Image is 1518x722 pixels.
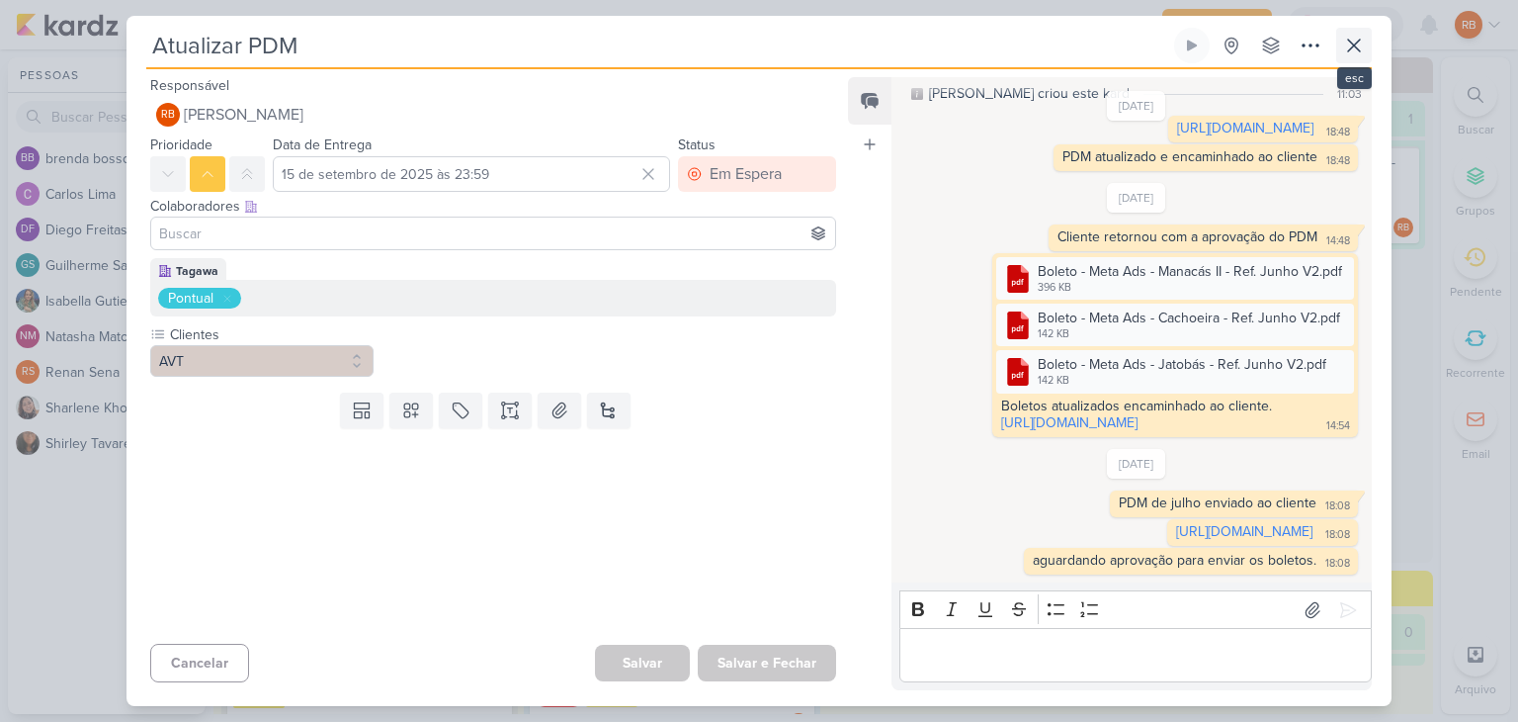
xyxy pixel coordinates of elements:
div: Boleto - Meta Ads - Cachoeira - Ref. Junho V2.pdf [996,304,1354,346]
div: 11:03 [1337,85,1362,103]
div: 18:08 [1325,556,1350,572]
div: Editor toolbar [899,590,1372,629]
div: 18:48 [1326,153,1350,169]
button: Cancelar [150,644,249,682]
div: Editor editing area: main [899,628,1372,682]
input: Kard Sem Título [146,28,1170,63]
div: Boletos atualizados encaminhado ao cliente. [1001,398,1272,431]
div: Ligar relógio [1184,38,1200,53]
div: aguardando aprovação para enviar os boletos. [1033,552,1316,569]
button: Em Espera [678,156,836,192]
div: Pontual [168,288,213,309]
div: Em Espera [710,162,782,186]
div: esc [1337,67,1372,89]
a: [URL][DOMAIN_NAME] [1177,120,1313,136]
a: [URL][DOMAIN_NAME] [1176,523,1312,540]
input: Select a date [273,156,670,192]
div: PDM de julho enviado ao cliente [1119,495,1316,511]
a: [URL][DOMAIN_NAME] [1001,414,1138,431]
div: 142 KB [1038,373,1326,389]
span: [PERSON_NAME] [184,103,303,127]
div: Boleto - Meta Ads - Manacás II - Ref. Junho V2.pdf [1038,261,1342,282]
div: Rogerio Bispo [156,103,180,127]
div: [PERSON_NAME] criou este kard [929,83,1130,104]
label: Status [678,136,716,153]
div: Boleto - Meta Ads - Cachoeira - Ref. Junho V2.pdf [1038,308,1340,328]
div: Colaboradores [150,196,836,217]
button: AVT [150,345,374,377]
div: 18:48 [1326,125,1350,140]
label: Clientes [168,324,374,345]
div: 18:08 [1325,498,1350,514]
div: Cliente retornou com a aprovação do PDM [1057,228,1317,245]
p: RB [161,110,175,121]
div: 14:54 [1326,418,1350,434]
label: Prioridade [150,136,212,153]
div: PDM atualizado e encaminhado ao cliente [1062,148,1317,165]
button: RB [PERSON_NAME] [150,97,836,133]
div: Boleto - Meta Ads - Jatobás - Ref. Junho V2.pdf [996,350,1354,393]
div: 396 KB [1038,280,1342,296]
label: Responsável [150,77,229,94]
input: Buscar [155,222,831,245]
div: 18:08 [1325,527,1350,543]
label: Data de Entrega [273,136,372,153]
div: Boleto - Meta Ads - Jatobás - Ref. Junho V2.pdf [1038,354,1326,375]
div: 14:48 [1326,233,1350,249]
div: 142 KB [1038,326,1340,342]
div: Boleto - Meta Ads - Manacás II - Ref. Junho V2.pdf [996,257,1354,300]
div: Tagawa [176,262,218,280]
